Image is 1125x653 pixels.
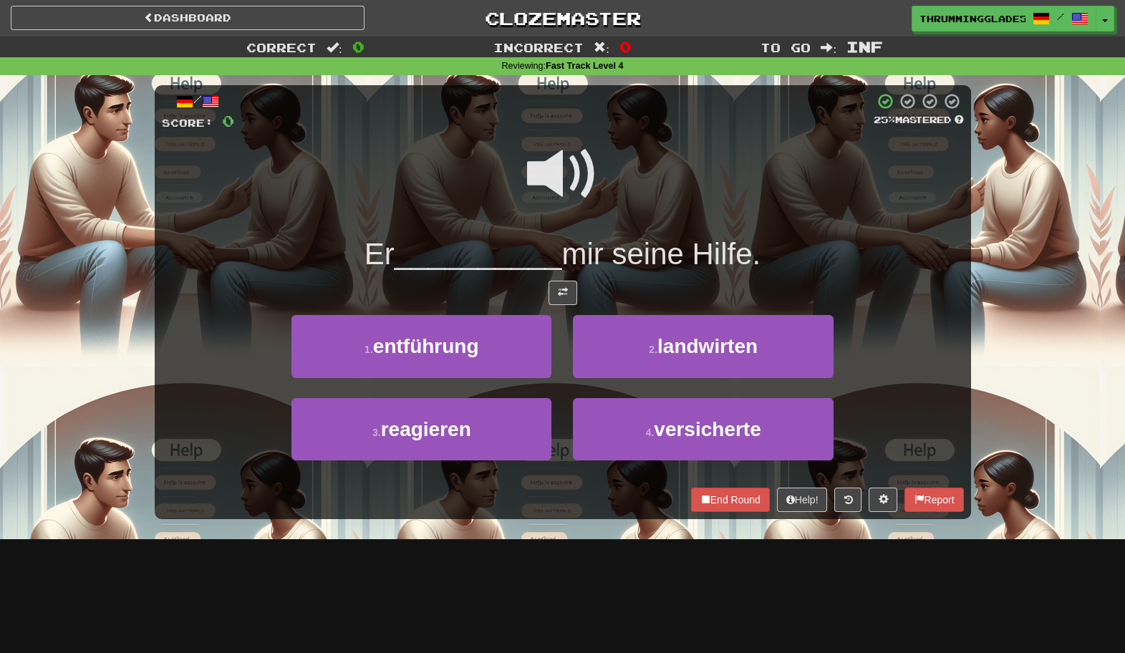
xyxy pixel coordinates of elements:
strong: Fast Track Level 4 [546,61,624,71]
span: entführung [373,335,479,357]
span: landwirten [657,335,758,357]
a: Clozemaster [386,6,740,31]
span: Er [364,237,395,271]
a: Dashboard [11,6,364,30]
span: To go [761,40,811,54]
span: : [594,42,609,54]
span: / [1057,11,1064,21]
button: 3.reagieren [291,398,551,460]
button: Toggle translation (alt+t) [549,281,577,305]
span: Score: [162,117,213,129]
span: ThrummingGlade572 [919,12,1025,25]
button: Round history (alt+y) [834,488,861,512]
span: 25 % [874,114,895,125]
span: 0 [222,112,234,130]
button: 1.entführung [291,315,551,377]
a: ThrummingGlade572 / [912,6,1096,32]
button: Help! [777,488,828,512]
small: 2 . [649,344,657,355]
small: 4 . [646,427,655,438]
span: Incorrect [493,40,584,54]
span: versicherte [654,418,761,440]
div: / [162,92,234,110]
small: 1 . [364,344,373,355]
small: 3 . [372,427,381,438]
div: Mastered [874,114,964,127]
button: 2.landwirten [573,315,833,377]
span: reagieren [381,418,471,440]
span: : [327,42,342,54]
span: mir seine Hilfe. [561,237,761,271]
button: Report [904,488,963,512]
span: : [821,42,836,54]
span: __________ [395,237,562,271]
button: 4.versicherte [573,398,833,460]
button: End Round [691,488,770,512]
span: 0 [352,38,364,55]
span: 0 [619,38,632,55]
span: Correct [246,40,317,54]
span: Inf [846,38,883,55]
